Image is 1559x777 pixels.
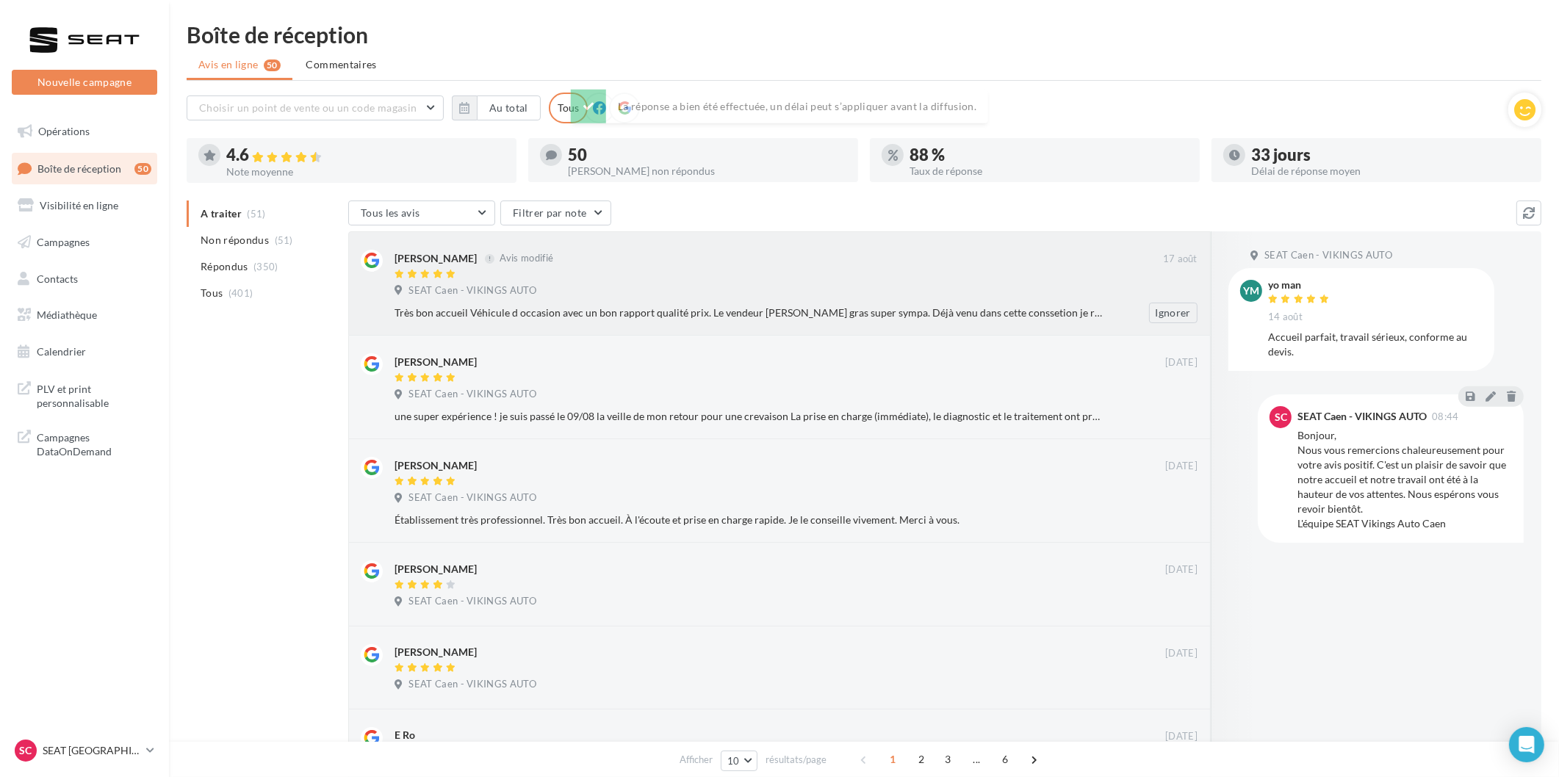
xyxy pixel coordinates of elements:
div: 33 jours [1251,147,1530,163]
span: Tous les avis [361,206,420,219]
div: Boîte de réception [187,24,1541,46]
span: ... [965,748,988,771]
span: Non répondus [201,233,269,247]
div: Très bon accueil Véhicule d occasion avec un bon rapport qualité prix. Le vendeur [PERSON_NAME] g... [395,306,1102,320]
button: 10 [721,751,758,771]
div: La réponse a bien été effectuée, un délai peut s’appliquer avant la diffusion. [571,90,988,123]
span: 10 [727,755,740,767]
button: Au total [452,95,541,120]
a: Boîte de réception50 [9,153,160,184]
p: SEAT [GEOGRAPHIC_DATA] [43,743,140,758]
div: une super expérience ! je suis passé le 09/08 la veille de mon retour pour une crevaison La prise... [395,409,1102,424]
div: 50 [134,163,151,175]
span: Visibilité en ligne [40,199,118,212]
div: 4.6 [226,147,505,164]
button: Nouvelle campagne [12,70,157,95]
a: Visibilité en ligne [9,190,160,221]
div: Bonjour, Nous vous remercions chaleureusement pour votre avis positif. C'est un plaisir de savoir... [1297,428,1512,531]
span: Commentaires [306,57,377,72]
div: Open Intercom Messenger [1509,727,1544,762]
button: Ignorer [1149,303,1198,323]
span: Tous [201,286,223,300]
div: [PERSON_NAME] non répondus [568,166,846,176]
span: 1 [881,748,904,771]
a: Contacts [9,264,160,294]
span: [DATE] [1165,460,1198,473]
div: [PERSON_NAME] [395,645,477,659]
span: Campagnes [37,236,90,248]
span: Choisir un point de vente ou un code magasin [199,101,417,114]
span: Boîte de réception [37,162,121,174]
span: résultats/page [766,753,827,767]
a: Calendrier [9,336,160,367]
span: SC [20,743,32,758]
span: 14 août [1268,311,1303,324]
span: (51) [275,234,293,246]
span: 3 [936,748,959,771]
div: Accueil parfait, travail sérieux, conforme au devis. [1268,330,1483,359]
span: Afficher [680,753,713,767]
span: Médiathèque [37,308,97,321]
a: SC SEAT [GEOGRAPHIC_DATA] [12,737,157,765]
div: 50 [568,147,846,163]
span: 08:44 [1432,412,1459,422]
span: SEAT Caen - VIKINGS AUTO [408,388,536,401]
div: Taux de réponse [910,166,1188,176]
span: [DATE] [1165,356,1198,369]
span: Calendrier [37,345,86,358]
a: PLV et print personnalisable [9,373,160,416]
div: [PERSON_NAME] [395,355,477,369]
a: Campagnes [9,227,160,258]
span: Répondus [201,259,248,274]
span: (401) [228,287,253,299]
a: Médiathèque [9,300,160,330]
span: [DATE] [1165,730,1198,743]
span: SEAT Caen - VIKINGS AUTO [408,491,536,505]
div: 88 % [910,147,1188,163]
span: SEAT Caen - VIKINGS AUTO [408,284,536,297]
span: SEAT Caen - VIKINGS AUTO [1264,249,1392,262]
span: [DATE] [1165,647,1198,660]
button: Choisir un point de vente ou un code magasin [187,95,444,120]
div: Tous [549,93,588,123]
div: [PERSON_NAME] [395,458,477,473]
span: Contacts [37,272,78,284]
button: Au total [477,95,541,120]
span: SEAT Caen - VIKINGS AUTO [408,678,536,691]
span: SEAT Caen - VIKINGS AUTO [408,595,536,608]
a: Opérations [9,116,160,147]
div: [PERSON_NAME] [395,562,477,577]
div: yo man [1268,280,1333,290]
span: PLV et print personnalisable [37,379,151,411]
span: 17 août [1163,253,1198,266]
button: Filtrer par note [500,200,611,225]
div: [PERSON_NAME] [395,251,477,266]
div: Note moyenne [226,167,505,177]
div: Délai de réponse moyen [1251,166,1530,176]
span: Avis modifié [500,253,553,264]
span: Campagnes DataOnDemand [37,427,151,459]
div: E Ro [395,728,415,742]
span: 2 [910,748,933,771]
div: Établissement très professionnel. Très bon accueil. À l'écoute et prise en charge rapide. Je le c... [395,513,1102,527]
span: [DATE] [1165,563,1198,577]
div: SEAT Caen - VIKINGS AUTO [1297,411,1427,422]
span: (350) [253,261,278,272]
span: 6 [993,748,1017,771]
span: SC [1275,410,1287,424]
button: Tous les avis [348,200,495,225]
a: Campagnes DataOnDemand [9,422,160,465]
span: Opérations [38,125,90,137]
span: ym [1243,283,1259,298]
